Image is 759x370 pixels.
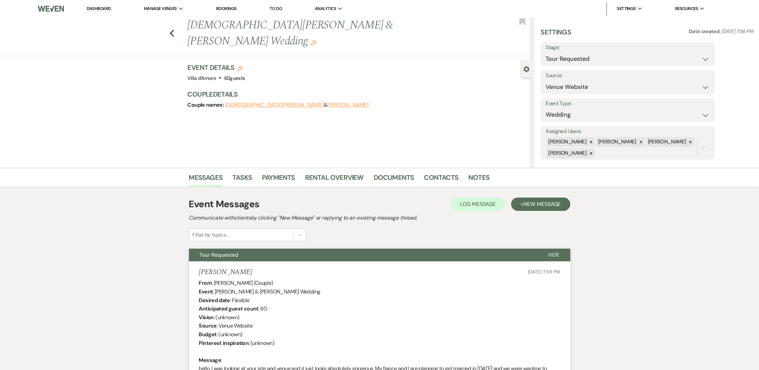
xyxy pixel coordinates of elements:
h3: Couple Details [188,90,525,99]
h2: Communicate with clients by clicking "New Message" or replying to an existing message thread. [189,214,570,222]
button: Hide [537,249,570,261]
a: Bookings [216,6,237,11]
button: [PERSON_NAME] [327,102,369,108]
img: Weven Logo [38,2,64,16]
div: [PERSON_NAME] [596,137,637,147]
span: Analytics [315,5,336,12]
a: Rental Overview [305,172,364,187]
div: [PERSON_NAME] [546,137,587,147]
h1: [DEMOGRAPHIC_DATA][PERSON_NAME] & [PERSON_NAME] Wedding [188,17,460,49]
a: Documents [374,172,414,187]
a: Dashboard [87,6,111,12]
b: Event [199,288,213,295]
span: New Message [524,201,561,208]
a: Payments [262,172,295,187]
a: Messages [189,172,223,187]
span: [DATE] 7:58 PM [722,28,753,35]
a: Notes [468,172,489,187]
button: Log Message [451,198,505,211]
span: Settings [617,5,636,12]
div: [PERSON_NAME] [646,137,687,147]
b: Source [199,322,217,329]
span: 60 guests [224,75,245,82]
span: [DATE] 7:58 PM [528,269,560,275]
button: Close lead details [524,66,530,72]
button: [DEMOGRAPHIC_DATA][PERSON_NAME] [225,102,324,108]
h5: [PERSON_NAME] [199,268,252,276]
span: Date created: [689,28,722,35]
div: Filter by topics... [193,231,228,239]
span: Hide [548,251,560,258]
b: Message [199,357,221,364]
span: Log Message [460,201,496,208]
b: Pinterest inspiration [199,340,249,347]
label: Assigned Users: [546,127,709,136]
span: Resources [675,5,698,12]
b: Anticipated guest count [199,305,259,312]
label: Event Type: [546,99,709,109]
a: Tasks [232,172,252,187]
div: [PERSON_NAME] [546,148,587,158]
span: Tour Requested [200,251,239,258]
span: Couple names: [188,101,225,108]
span: & [225,102,369,108]
b: From [199,279,212,286]
h3: Event Details [188,63,245,72]
b: Desired date [199,297,230,304]
label: Source: [546,71,709,81]
a: Contacts [424,172,459,187]
button: Tour Requested [189,249,537,261]
h1: Event Messages [189,197,260,211]
span: Villa d'Amore [188,75,216,82]
h3: Settings [541,27,571,42]
button: +New Message [511,198,570,211]
span: Manage Venues [144,5,177,12]
label: Stage: [546,43,709,52]
button: Edit [311,39,316,45]
b: Vision [199,314,214,321]
a: To Do [270,6,282,11]
b: Budget [199,331,217,338]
